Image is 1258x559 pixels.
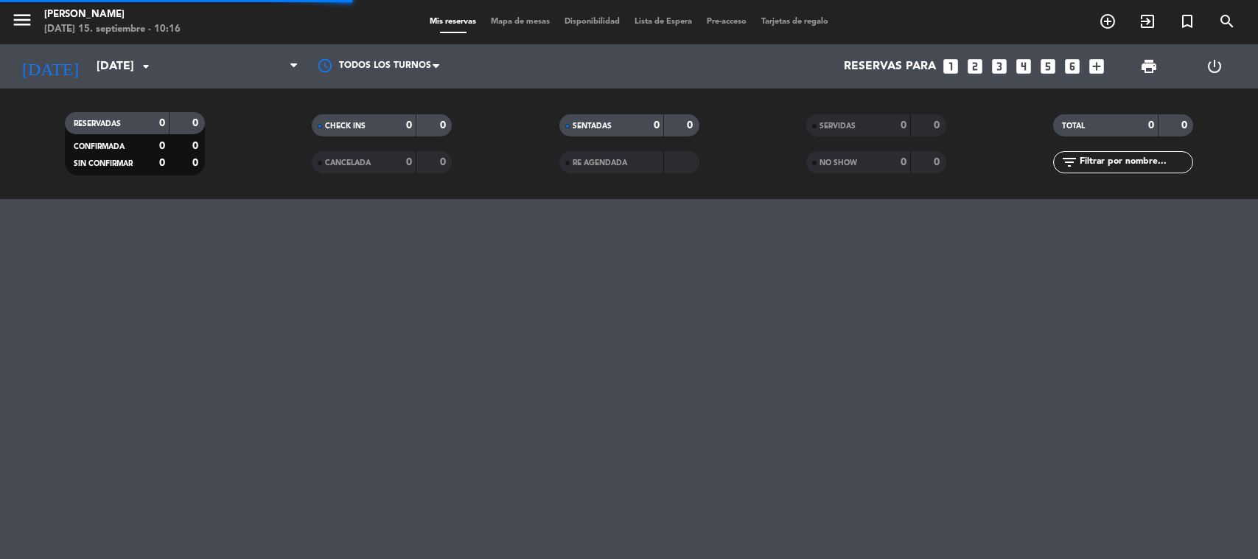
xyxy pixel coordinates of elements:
[573,122,612,130] span: SENTADAS
[1181,44,1247,88] div: LOG OUT
[1140,58,1158,75] span: print
[483,18,557,26] span: Mapa de mesas
[440,157,449,167] strong: 0
[1139,13,1156,30] i: exit_to_app
[192,141,201,151] strong: 0
[11,9,33,31] i: menu
[137,58,155,75] i: arrow_drop_down
[1063,57,1082,76] i: looks_6
[1148,120,1154,131] strong: 0
[557,18,627,26] span: Disponibilidad
[325,122,366,130] span: CHECK INS
[159,141,165,151] strong: 0
[654,120,660,131] strong: 0
[934,120,943,131] strong: 0
[1099,13,1117,30] i: add_circle_outline
[754,18,836,26] span: Tarjetas de regalo
[44,7,181,22] div: [PERSON_NAME]
[1060,153,1078,171] i: filter_list
[699,18,754,26] span: Pre-acceso
[440,120,449,131] strong: 0
[406,157,412,167] strong: 0
[325,159,371,167] span: CANCELADA
[159,118,165,128] strong: 0
[1014,57,1033,76] i: looks_4
[627,18,699,26] span: Lista de Espera
[74,120,121,128] span: RESERVADAS
[159,158,165,168] strong: 0
[820,159,857,167] span: NO SHOW
[901,157,906,167] strong: 0
[74,160,133,167] span: SIN CONFIRMAR
[1062,122,1085,130] span: TOTAL
[1038,57,1058,76] i: looks_5
[1181,120,1190,131] strong: 0
[844,60,936,74] span: Reservas para
[422,18,483,26] span: Mis reservas
[192,158,201,168] strong: 0
[44,22,181,37] div: [DATE] 15. septiembre - 10:16
[990,57,1009,76] i: looks_3
[192,118,201,128] strong: 0
[941,57,960,76] i: looks_one
[1178,13,1196,30] i: turned_in_not
[687,120,696,131] strong: 0
[820,122,856,130] span: SERVIDAS
[965,57,985,76] i: looks_two
[11,9,33,36] button: menu
[1078,154,1192,170] input: Filtrar por nombre...
[74,143,125,150] span: CONFIRMADA
[11,50,89,83] i: [DATE]
[901,120,906,131] strong: 0
[1206,58,1223,75] i: power_settings_new
[573,159,627,167] span: RE AGENDADA
[934,157,943,167] strong: 0
[1218,13,1236,30] i: search
[1087,57,1106,76] i: add_box
[406,120,412,131] strong: 0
